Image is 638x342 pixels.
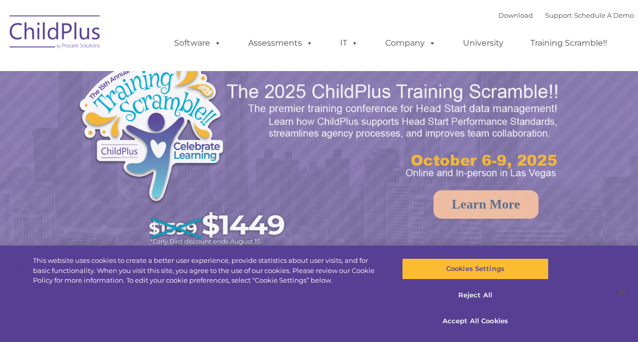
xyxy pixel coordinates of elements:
a: IT [330,33,368,53]
button: Cookies Settings [402,258,549,280]
div: This website uses cookies to create a better user experience, provide statistics about user visit... [33,256,383,286]
button: Close [611,282,633,304]
a: Software [164,33,231,53]
font: | [498,11,634,19]
a: Assessments [238,33,323,53]
a: Training Scramble!! [520,33,617,53]
a: Company [375,33,446,53]
a: Support [545,11,572,19]
button: Reject All [402,285,549,306]
button: Accept All Cookies [402,311,549,332]
a: University [453,33,514,53]
img: ChildPlus by Procare Solutions [5,8,106,59]
a: Learn More [433,190,539,219]
a: Download [498,11,533,19]
a: Schedule A Demo [574,11,634,19]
